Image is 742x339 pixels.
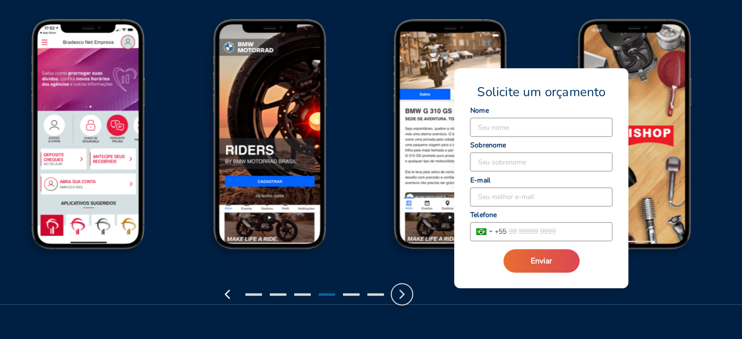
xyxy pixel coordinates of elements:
[363,17,544,268] img: BMW Screen 2
[503,249,580,273] button: Enviar
[531,256,552,266] span: Enviar
[544,17,726,268] img: Polishop Screen 1
[470,118,612,137] input: Seu nome
[495,226,506,237] span: + 55
[470,153,612,171] input: Seu sobrenome
[506,222,612,241] input: 99 99999 9999
[181,17,363,268] img: BMW Screen 1
[470,188,612,206] input: Seu melhor e-mail
[477,84,605,100] span: Solicite um orçamento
